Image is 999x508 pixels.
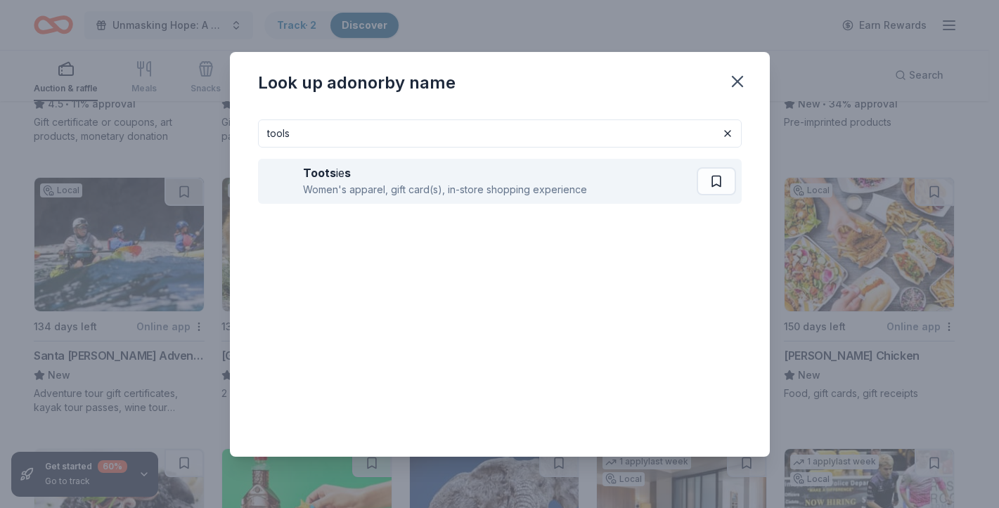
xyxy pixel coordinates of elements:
[258,72,456,94] div: Look up a donor by name
[264,164,297,198] img: Image for Tootsies
[258,119,742,148] input: Search
[303,164,587,181] div: ie
[303,181,587,198] div: Women's apparel, gift card(s), in-store shopping experience
[303,166,336,180] strong: Toots
[344,166,351,180] strong: s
